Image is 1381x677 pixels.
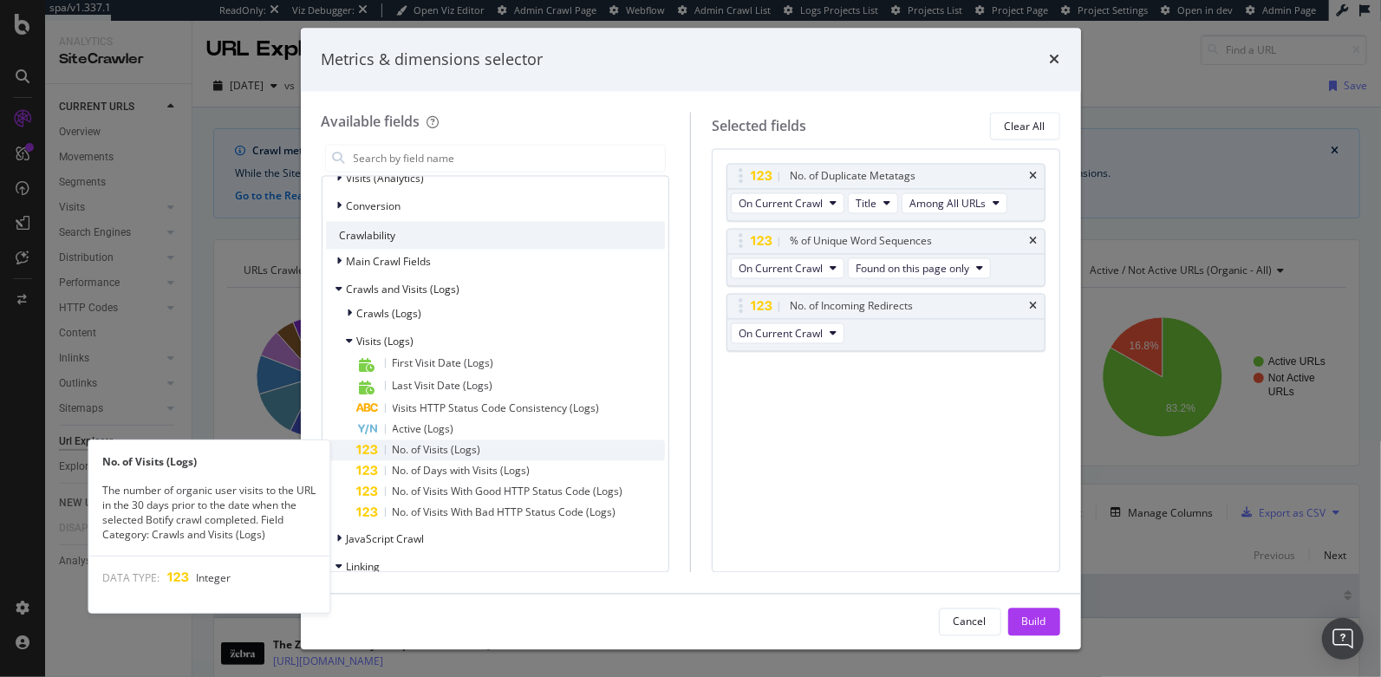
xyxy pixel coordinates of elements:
[1005,119,1046,133] div: Clear All
[726,164,1046,222] div: No. of Duplicate MetatagstimesOn Current CrawlTitleAmong All URLs
[856,196,876,211] span: Title
[726,229,1046,287] div: % of Unique Word SequencestimesOn Current CrawlFound on this page only
[347,282,460,296] span: Crawls and Visits (Logs)
[393,443,481,458] span: No. of Visits (Logs)
[939,608,1001,635] button: Cancel
[731,258,844,279] button: On Current Crawl
[954,614,987,628] div: Cancel
[347,559,381,574] span: Linking
[790,168,915,186] div: No. of Duplicate Metatags
[326,222,666,250] div: Crawlability
[347,171,425,186] span: Visits (Analytics)
[848,193,898,214] button: Title
[393,505,616,520] span: No. of Visits With Bad HTTP Status Code (Logs)
[88,453,329,468] div: No. of Visits (Logs)
[739,261,823,276] span: On Current Crawl
[357,306,422,321] span: Crawls (Logs)
[990,113,1060,140] button: Clear All
[1322,618,1364,660] div: Open Intercom Messenger
[909,196,986,211] span: Among All URLs
[1022,614,1046,628] div: Build
[712,116,806,136] div: Selected fields
[731,193,844,214] button: On Current Crawl
[357,334,414,348] span: Visits (Logs)
[902,193,1007,214] button: Among All URLs
[347,254,432,269] span: Main Crawl Fields
[88,483,329,543] div: The number of organic user visits to the URL in the 30 days prior to the date when the selected B...
[1030,172,1038,182] div: times
[322,49,544,71] div: Metrics & dimensions selector
[739,196,823,211] span: On Current Crawl
[848,258,991,279] button: Found on this page only
[393,422,454,437] span: Active (Logs)
[1008,608,1060,635] button: Build
[726,294,1046,352] div: No. of Incoming RedirectstimesOn Current Crawl
[731,323,844,344] button: On Current Crawl
[1030,302,1038,312] div: times
[393,379,493,394] span: Last Visit Date (Logs)
[1050,49,1060,71] div: times
[790,233,932,251] div: % of Unique Word Sequences
[739,326,823,341] span: On Current Crawl
[393,464,531,478] span: No. of Days with Visits (Logs)
[347,531,425,546] span: JavaScript Crawl
[1030,237,1038,247] div: times
[790,298,913,316] div: No. of Incoming Redirects
[322,113,420,132] div: Available fields
[393,356,494,371] span: First Visit Date (Logs)
[393,401,600,416] span: Visits HTTP Status Code Consistency (Logs)
[393,485,623,499] span: No. of Visits With Good HTTP Status Code (Logs)
[856,261,969,276] span: Found on this page only
[301,28,1081,649] div: modal
[352,146,666,172] input: Search by field name
[347,199,401,213] span: Conversion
